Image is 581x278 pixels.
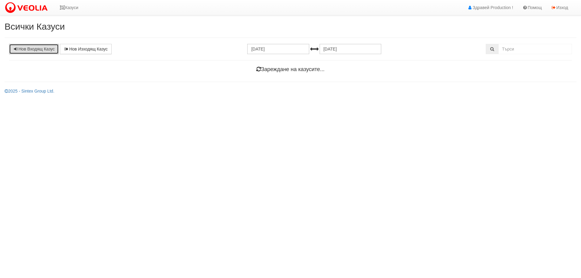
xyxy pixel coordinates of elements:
[60,44,112,54] a: Нов Изходящ Казус
[5,89,54,93] a: 2025 - Sintex Group Ltd.
[5,2,51,14] img: VeoliaLogo.png
[9,67,572,73] h4: Зареждане на казусите...
[498,44,572,54] input: Търсене по Идентификатор, Бл/Вх/Ап, Тип, Описание, Моб. Номер, Имейл, Файл, Коментар,
[5,21,576,31] h2: Всички Казуси
[9,44,59,54] a: Нов Входящ Казус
